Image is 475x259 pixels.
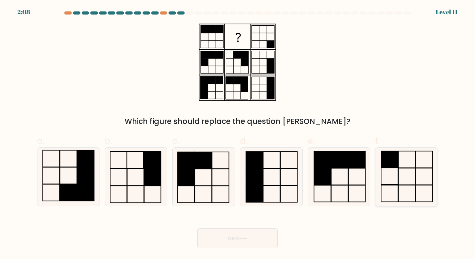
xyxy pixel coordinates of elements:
span: b. [105,135,112,147]
span: f. [375,135,379,147]
span: c. [172,135,179,147]
div: Which figure should replace the question [PERSON_NAME]? [41,116,434,127]
span: d. [240,135,247,147]
div: Level 11 [436,7,458,17]
button: Next [197,228,278,248]
div: 2:08 [17,7,30,17]
span: e. [308,135,315,147]
span: a. [37,135,45,147]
